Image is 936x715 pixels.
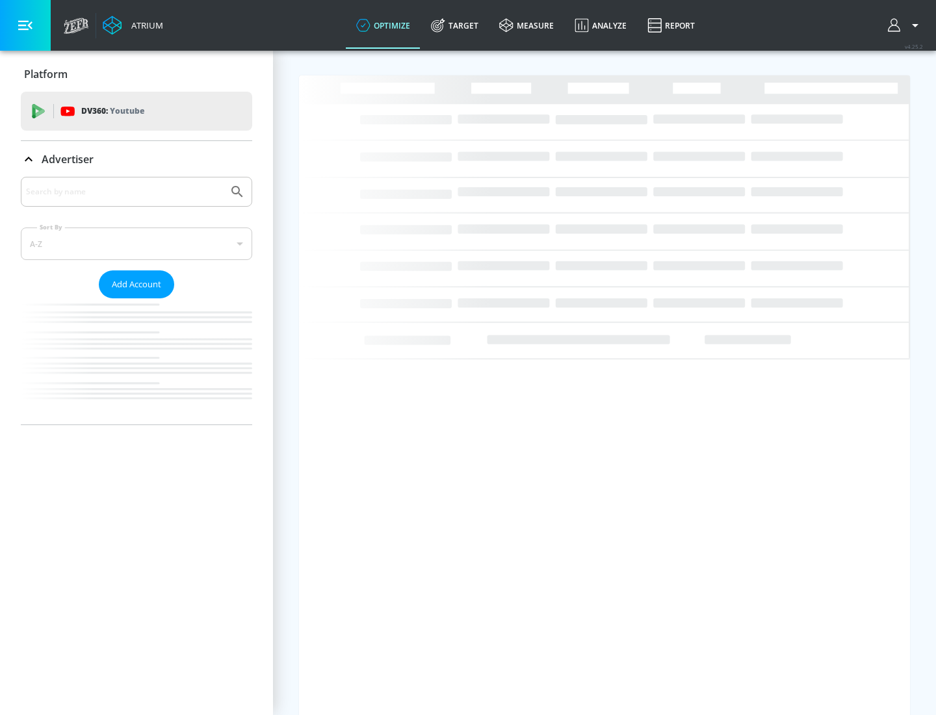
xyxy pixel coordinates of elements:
[21,56,252,92] div: Platform
[24,67,68,81] p: Platform
[905,43,923,50] span: v 4.25.2
[421,2,489,49] a: Target
[110,104,144,118] p: Youtube
[21,298,252,424] nav: list of Advertiser
[112,277,161,292] span: Add Account
[346,2,421,49] a: optimize
[564,2,637,49] a: Analyze
[42,152,94,166] p: Advertiser
[26,183,223,200] input: Search by name
[103,16,163,35] a: Atrium
[99,270,174,298] button: Add Account
[21,92,252,131] div: DV360: Youtube
[21,141,252,177] div: Advertiser
[21,177,252,424] div: Advertiser
[37,223,65,231] label: Sort By
[637,2,705,49] a: Report
[126,19,163,31] div: Atrium
[81,104,144,118] p: DV360:
[489,2,564,49] a: measure
[21,227,252,260] div: A-Z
